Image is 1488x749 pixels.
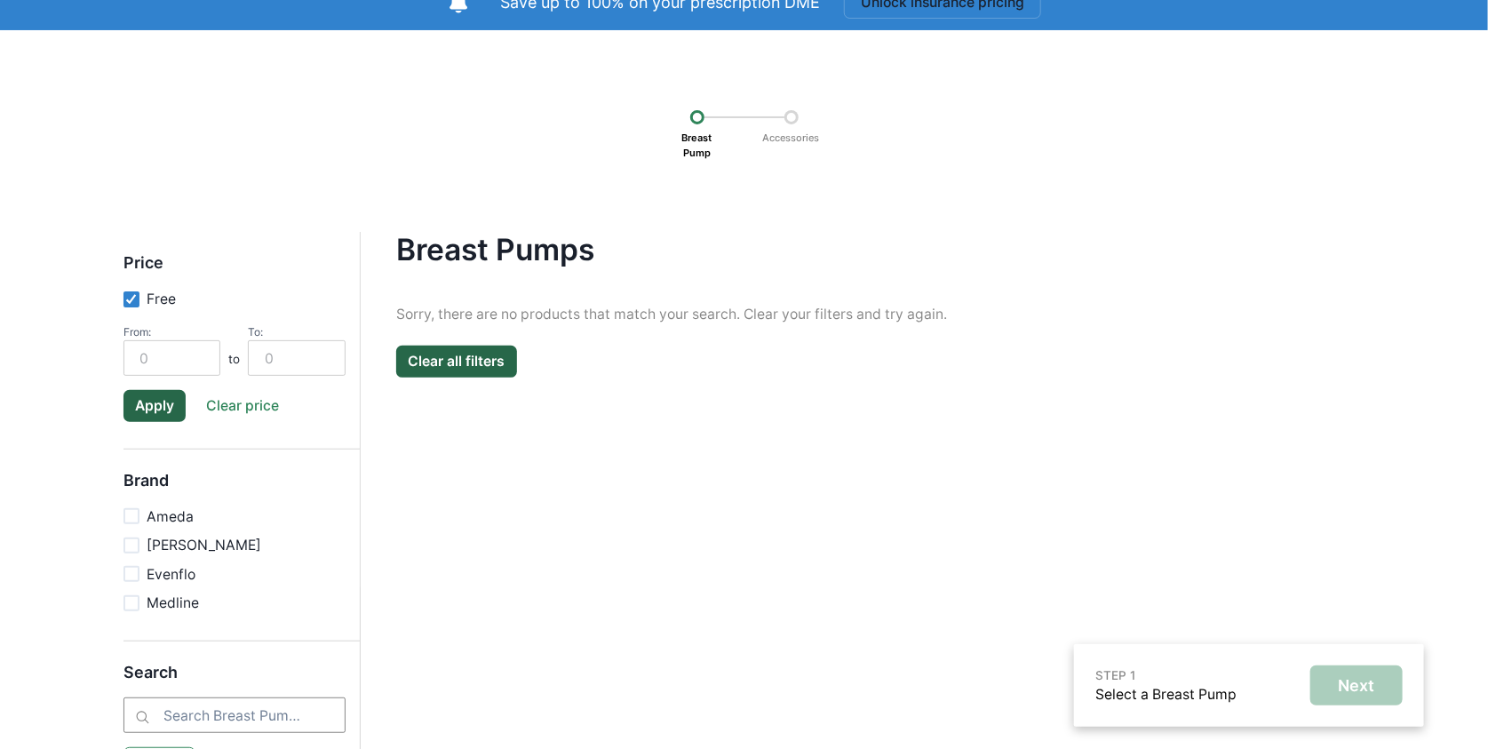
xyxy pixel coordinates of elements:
p: Evenflo [147,564,195,586]
p: STEP 1 [1095,666,1237,684]
p: Next [1339,676,1375,696]
p: Breast Pump [676,124,719,166]
input: $50 [123,340,221,376]
button: Clear all filters [396,346,517,378]
h5: Brand [123,471,346,506]
input: Search Breast Pumps [123,697,346,733]
h5: Price [123,253,346,289]
input: $3000 [248,340,346,376]
p: [PERSON_NAME] [147,535,261,556]
p: Free [147,289,176,310]
div: From: [123,325,221,339]
h5: Search [123,663,346,698]
a: Select a Breast Pump [1095,686,1237,703]
p: Sorry, there are no products that match your search. Clear your filters and try again. [396,304,1329,325]
p: Accessories [757,124,826,152]
button: Apply [123,390,187,422]
div: To: [248,325,346,339]
button: Next [1310,665,1403,705]
p: Ameda [147,506,194,528]
h4: Breast Pumps [396,232,1329,267]
p: to [228,350,240,376]
button: Clear price [194,390,290,422]
p: Medline [147,593,199,614]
